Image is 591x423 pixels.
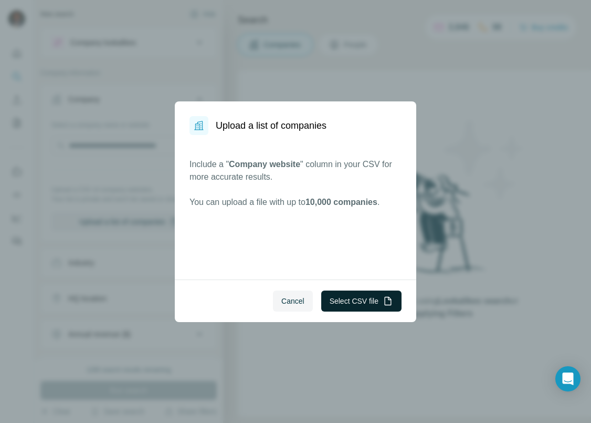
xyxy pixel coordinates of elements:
[189,158,402,183] p: Include a " " column in your CSV for more accurate results.
[305,198,377,207] span: 10,000 companies
[229,160,300,169] span: Company website
[321,291,402,312] button: Select CSV file
[216,118,326,133] h1: Upload a list of companies
[555,366,581,391] div: Open Intercom Messenger
[281,296,304,306] span: Cancel
[273,291,313,312] button: Cancel
[189,196,402,209] p: You can upload a file with up to .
